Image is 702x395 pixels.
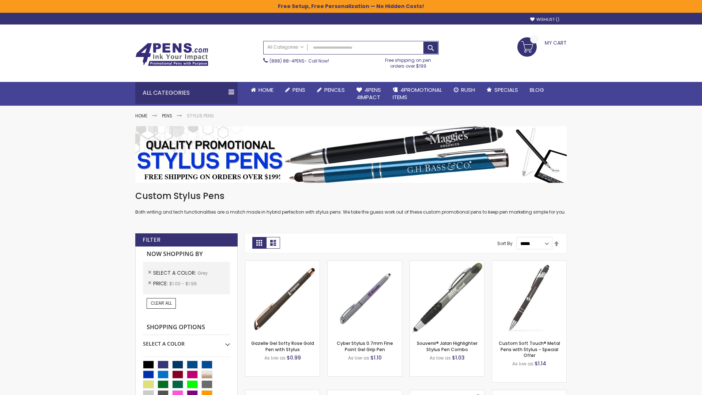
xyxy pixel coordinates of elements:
[162,113,172,119] a: Pens
[135,113,147,119] a: Home
[535,360,546,367] span: $1.14
[410,261,484,335] img: Souvenir® Jalan Highlighter Stylus Pen Combo-Grey
[448,82,481,98] a: Rush
[287,354,301,361] span: $0.99
[452,354,465,361] span: $1.03
[143,320,230,335] strong: Shopping Options
[348,355,369,361] span: As low as
[328,260,402,267] a: Cyber Stylus 0.7mm Fine Point Gel Grip Pen-Grey
[197,270,208,276] span: Grey
[135,126,567,183] img: Stylus Pens
[410,260,484,267] a: Souvenir® Jalan Highlighter Stylus Pen Combo-Grey
[251,340,314,352] a: Gazelle Gel Softy Rose Gold Pen with Stylus
[245,260,320,267] a: Gazelle Gel Softy Rose Gold Pen with Stylus-Grey
[356,86,381,101] span: 4Pens 4impact
[430,355,451,361] span: As low as
[524,82,550,98] a: Blog
[492,261,566,335] img: Custom Soft Touch® Metal Pens with Stylus-Grey
[497,240,513,247] label: Sort By
[292,86,305,94] span: Pens
[151,300,172,306] span: Clear All
[324,86,345,94] span: Pencils
[461,86,475,94] span: Rush
[269,58,329,64] span: - Call Now!
[387,82,448,106] a: 4PROMOTIONALITEMS
[153,280,169,287] span: Price
[187,113,214,119] strong: Stylus Pens
[530,86,544,94] span: Blog
[417,340,478,352] a: Souvenir® Jalan Highlighter Stylus Pen Combo
[530,17,559,22] a: Wishlist
[269,58,305,64] a: (888) 88-4PENS
[143,236,161,244] strong: Filter
[378,54,439,69] div: Free shipping on pen orders over $199
[252,237,266,249] strong: Grid
[264,355,286,361] span: As low as
[279,82,311,98] a: Pens
[481,82,524,98] a: Specials
[147,298,176,308] a: Clear All
[143,247,230,262] strong: Now Shopping by
[311,82,351,98] a: Pencils
[169,281,197,287] span: $1.00 - $1.99
[135,43,208,66] img: 4Pens Custom Pens and Promotional Products
[499,340,560,358] a: Custom Soft Touch® Metal Pens with Stylus - Special Offer
[245,82,279,98] a: Home
[245,261,320,335] img: Gazelle Gel Softy Rose Gold Pen with Stylus-Grey
[267,44,304,50] span: All Categories
[328,261,402,335] img: Cyber Stylus 0.7mm Fine Point Gel Grip Pen-Grey
[143,335,230,347] div: Select A Color
[337,340,393,352] a: Cyber Stylus 0.7mm Fine Point Gel Grip Pen
[135,82,238,104] div: All Categories
[370,354,382,361] span: $1.10
[135,190,567,202] h1: Custom Stylus Pens
[351,82,387,106] a: 4Pens4impact
[393,86,442,101] span: 4PROMOTIONAL ITEMS
[258,86,273,94] span: Home
[135,190,567,215] div: Both writing and tech functionalities are a match made in hybrid perfection with stylus pens. We ...
[512,361,533,367] span: As low as
[264,41,307,53] a: All Categories
[492,260,566,267] a: Custom Soft Touch® Metal Pens with Stylus-Grey
[153,269,197,276] span: Select A Color
[494,86,518,94] span: Specials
